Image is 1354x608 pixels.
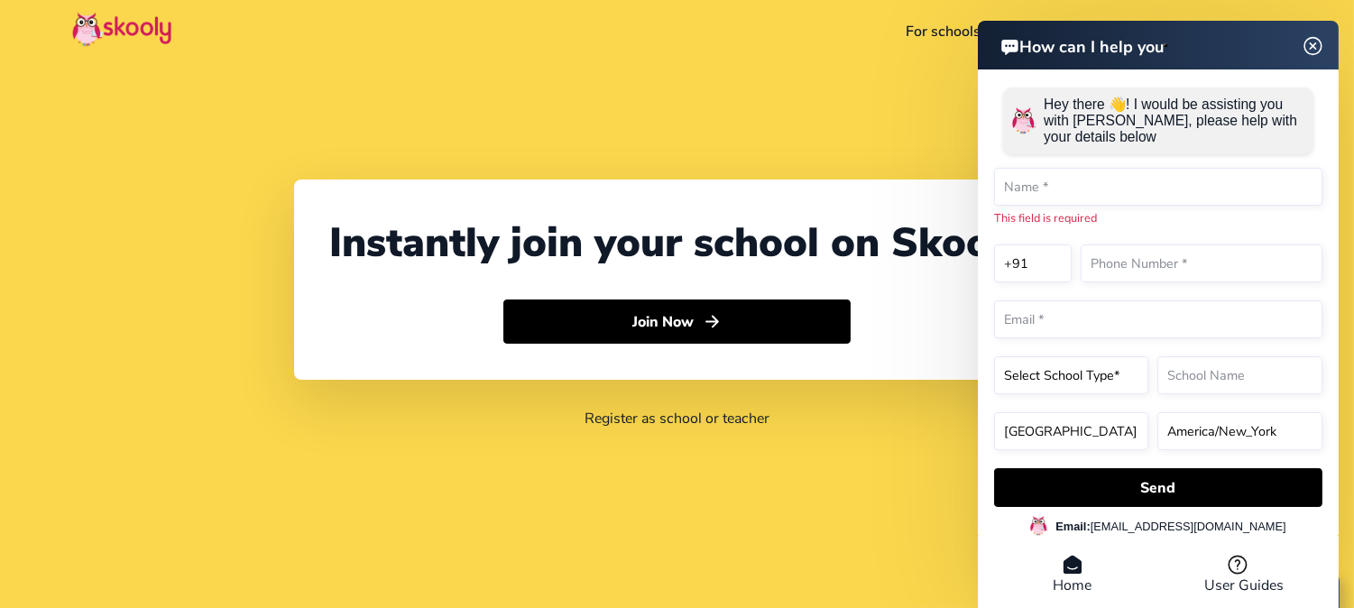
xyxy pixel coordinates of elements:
[330,216,1025,271] div: Instantly join your school on Skooly
[894,17,992,46] a: For schools
[991,17,1112,46] a: Teach a course
[503,299,851,345] button: Join Nowarrow forward outline
[72,12,171,47] img: Skooly
[585,409,769,428] a: Register as school or teacher
[703,312,722,331] ion-icon: arrow forward outline
[1182,17,1242,46] a: Login
[1112,17,1182,46] a: Signup
[1256,17,1282,47] button: menu outline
